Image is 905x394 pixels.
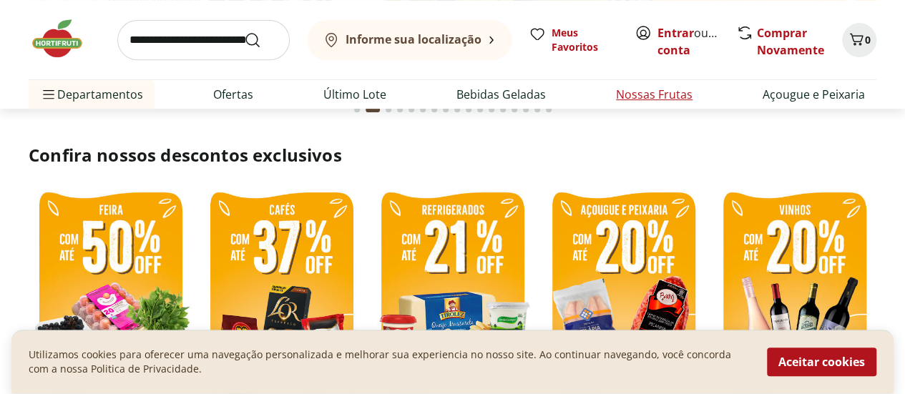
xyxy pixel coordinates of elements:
[213,86,253,103] a: Ofertas
[757,25,824,58] a: Comprar Novamente
[244,31,278,49] button: Submit Search
[486,92,497,127] button: Go to page 12 from fs-carousel
[865,33,871,46] span: 0
[394,92,406,127] button: Go to page 4 from fs-carousel
[29,348,750,377] p: Utilizamos cookies para oferecer uma navegação personalizada e melhorar sua experiencia no nosso ...
[463,92,474,127] button: Go to page 10 from fs-carousel
[763,86,865,103] a: Açougue e Peixaria
[657,25,736,58] a: Criar conta
[29,17,100,60] img: Hortifruti
[40,77,57,112] button: Menu
[29,144,876,167] h2: Confira nossos descontos exclusivos
[767,348,876,377] button: Aceitar cookies
[117,20,290,60] input: search
[406,92,417,127] button: Go to page 5 from fs-carousel
[346,31,481,47] b: Informe sua localização
[307,20,512,60] button: Informe sua localização
[383,92,394,127] button: Go to page 3 from fs-carousel
[429,92,440,127] button: Go to page 7 from fs-carousel
[363,92,383,127] button: Current page from fs-carousel
[529,26,617,54] a: Meus Favoritos
[520,92,532,127] button: Go to page 15 from fs-carousel
[474,92,486,127] button: Go to page 11 from fs-carousel
[509,92,520,127] button: Go to page 14 from fs-carousel
[440,92,451,127] button: Go to page 8 from fs-carousel
[451,92,463,127] button: Go to page 9 from fs-carousel
[40,77,143,112] span: Departamentos
[497,92,509,127] button: Go to page 13 from fs-carousel
[456,86,546,103] a: Bebidas Geladas
[532,92,543,127] button: Go to page 16 from fs-carousel
[657,25,694,41] a: Entrar
[417,92,429,127] button: Go to page 6 from fs-carousel
[323,86,386,103] a: Último Lote
[351,92,363,127] button: Go to page 1 from fs-carousel
[657,24,721,59] span: ou
[543,92,554,127] button: Go to page 17 from fs-carousel
[842,23,876,57] button: Carrinho
[552,26,617,54] span: Meus Favoritos
[616,86,693,103] a: Nossas Frutas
